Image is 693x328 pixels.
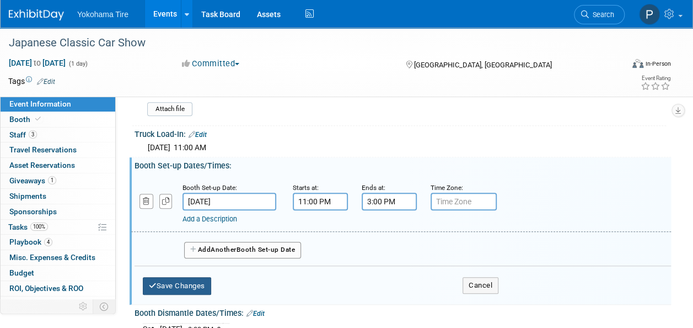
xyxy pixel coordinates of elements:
[135,126,671,140] div: Truck Load-In:
[463,277,498,294] button: Cancel
[182,193,276,210] input: Date
[574,5,625,24] a: Search
[1,204,115,219] a: Sponsorships
[9,299,53,308] span: Attachments
[1,97,115,112] a: Event Information
[1,266,115,281] a: Budget
[37,78,55,86] a: Edit
[182,215,237,223] a: Add a Description
[293,193,348,210] input: Start Time
[1,297,115,311] a: Attachments
[68,60,88,67] span: (1 day)
[632,59,643,68] img: Format-Inperson.png
[293,184,319,192] small: Starts at:
[1,250,115,265] a: Misc. Expenses & Credits
[9,130,37,139] span: Staff
[1,173,115,188] a: Giveaways1
[143,277,211,295] button: Save Changes
[9,237,52,246] span: Playbook
[414,61,552,69] span: [GEOGRAPHIC_DATA], [GEOGRAPHIC_DATA]
[574,57,671,74] div: Event Format
[182,184,237,192] small: Booth Set-up Date:
[135,305,671,319] div: Booth Dismantle Dates/Times:
[246,310,265,318] a: Edit
[9,284,83,293] span: ROI, Objectives & ROO
[1,235,115,250] a: Playbook4
[362,184,385,192] small: Ends at:
[8,76,55,87] td: Tags
[9,145,77,154] span: Travel Reservations
[1,281,115,296] a: ROI, Objectives & ROO
[9,161,75,170] span: Asset Reservations
[1,142,115,157] a: Travel Reservations
[9,253,95,262] span: Misc. Expenses & Credits
[1,189,115,204] a: Shipments
[645,60,671,68] div: In-Person
[8,223,48,231] span: Tasks
[35,116,41,122] i: Booth reservation complete
[1,158,115,173] a: Asset Reservations
[74,299,93,314] td: Personalize Event Tab Strip
[9,115,43,124] span: Booth
[641,76,670,81] div: Event Rating
[184,242,301,258] button: AddAnotherBooth Set-up Date
[589,10,614,19] span: Search
[44,238,52,246] span: 4
[9,9,64,20] img: ExhibitDay
[189,131,207,139] a: Edit
[32,59,42,67] span: to
[9,268,34,277] span: Budget
[9,192,46,200] span: Shipments
[178,58,244,70] button: Committed
[362,193,417,210] input: End Time
[8,58,66,68] span: [DATE] [DATE]
[5,33,614,53] div: Japanese Classic Car Show
[77,10,128,19] span: Yokohama Tire
[9,99,71,108] span: Event Information
[30,223,48,231] span: 100%
[135,157,671,171] div: Booth Set-up Dates/Times:
[1,128,115,142] a: Staff3
[1,112,115,127] a: Booth
[1,220,115,235] a: Tasks100%
[48,176,56,184] span: 1
[431,184,463,192] small: Time Zone:
[9,207,57,216] span: Sponsorships
[29,130,37,139] span: 3
[639,4,660,25] img: Paris Hull
[93,299,116,314] td: Toggle Event Tabs
[211,246,237,253] span: Another
[148,143,206,152] span: [DATE] 11:00 AM
[9,176,56,185] span: Giveaways
[431,193,497,210] input: Time Zone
